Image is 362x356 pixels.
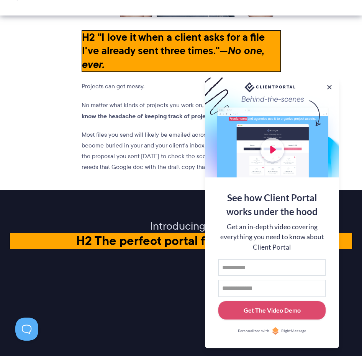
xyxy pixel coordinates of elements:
iframe: Toggle Customer Support [15,318,38,341]
h2: H2 "I love it when a client asks for a file I've already sent three times." [82,30,281,72]
strong: you know the headache of keeping track of projects and deliverables [82,100,277,121]
i: —No one, ever. [82,43,264,72]
img: Personalized with RightMessage [272,327,279,335]
div: Get The Video Demo [244,306,301,315]
p: Introducing… [10,219,352,233]
span: RightMessage [281,328,306,334]
div: See how Client Portal works under the hood [218,191,326,219]
p: Most files you send will likely be emailed across. These can quickly become buried in your and yo... [82,129,281,172]
a: Personalized withRightMessage [218,327,326,335]
p: No matter what kinds of projects you work on, if you work with clients, . [82,99,281,122]
div: Get an in-depth video covering everything you need to know about Client Portal [218,222,326,252]
button: Get The Video Demo [218,301,326,320]
span: Personalized with [238,328,269,334]
h2: H2 The perfect portal for your clients [10,233,352,249]
p: Projects can get messy. [82,81,281,92]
